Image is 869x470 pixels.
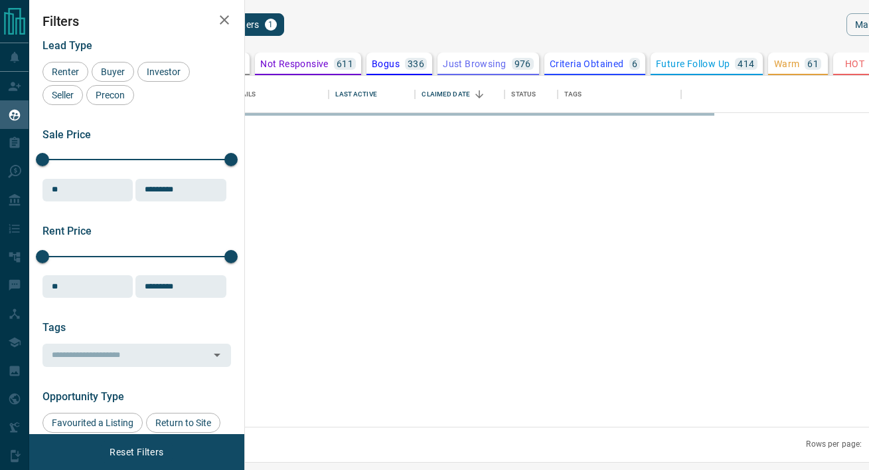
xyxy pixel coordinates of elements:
[738,59,754,68] p: 414
[329,76,415,113] div: Last Active
[422,76,470,113] div: Claimed Date
[86,85,134,105] div: Precon
[151,417,216,428] span: Return to Site
[337,59,353,68] p: 611
[514,59,531,68] p: 976
[511,76,536,113] div: Status
[42,225,92,237] span: Rent Price
[47,417,138,428] span: Favourited a Listing
[142,66,185,77] span: Investor
[558,76,681,113] div: Tags
[42,85,83,105] div: Seller
[42,128,91,141] span: Sale Price
[443,59,506,68] p: Just Browsing
[47,90,78,100] span: Seller
[42,413,143,433] div: Favourited a Listing
[96,66,129,77] span: Buyer
[208,346,226,364] button: Open
[470,85,489,104] button: Sort
[42,321,66,334] span: Tags
[42,39,92,52] span: Lead Type
[845,59,864,68] p: HOT
[222,76,329,113] div: Details
[92,62,134,82] div: Buyer
[807,59,819,68] p: 61
[91,90,129,100] span: Precon
[564,76,582,113] div: Tags
[137,62,190,82] div: Investor
[42,390,124,403] span: Opportunity Type
[550,59,624,68] p: Criteria Obtained
[335,76,376,113] div: Last Active
[47,66,84,77] span: Renter
[806,439,862,450] p: Rows per page:
[208,13,284,36] button: Filters1
[146,413,220,433] div: Return to Site
[415,76,505,113] div: Claimed Date
[260,59,329,68] p: Not Responsive
[42,62,88,82] div: Renter
[656,59,730,68] p: Future Follow Up
[632,59,637,68] p: 6
[372,59,400,68] p: Bogus
[42,13,231,29] h2: Filters
[266,20,276,29] span: 1
[101,441,172,463] button: Reset Filters
[408,59,424,68] p: 336
[774,59,800,68] p: Warm
[505,76,558,113] div: Status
